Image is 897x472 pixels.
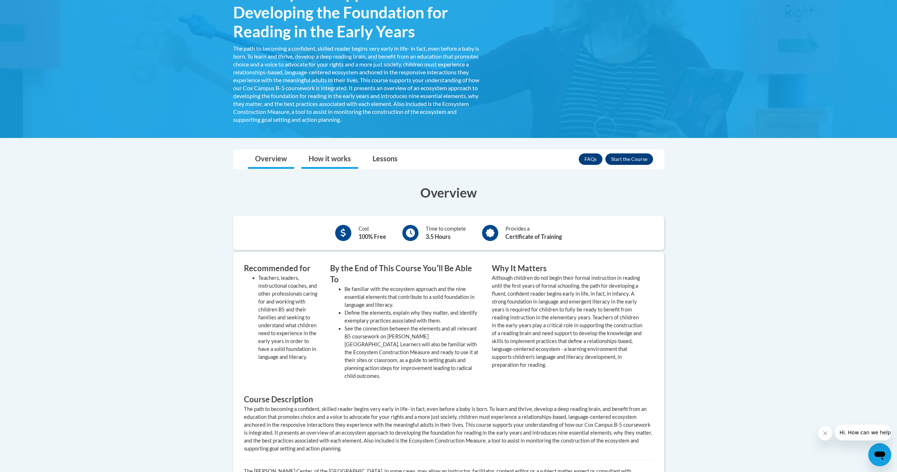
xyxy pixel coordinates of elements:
li: See the connection between the elements and all relevant B5 coursework on [PERSON_NAME][GEOGRAPHI... [345,325,481,380]
value: Although children do not begin their formal instruction in reading until the first years of forma... [492,275,642,368]
div: Cost [359,225,386,241]
li: Teachers, leaders, instructional coaches, and other professionals caring for and working with chi... [258,274,319,361]
div: Provides a [505,225,562,241]
div: The path to becoming a confident, skilled reader begins very early in life- in fact, even before ... [244,405,653,453]
a: Overview [248,150,294,169]
a: Lessons [365,150,405,169]
div: Time to complete [426,225,466,241]
button: Enroll [605,153,653,165]
h3: Why It Matters [492,263,643,274]
h3: Course Description [244,394,653,405]
b: 100% Free [359,233,386,240]
a: FAQs [579,153,602,165]
li: Define the elements, explain why they matter, and identify exemplary practices associated with them. [345,309,481,325]
h3: By the End of This Course Youʹll Be Able To [330,263,481,285]
iframe: Close message [818,426,832,440]
h3: Recommended for [244,263,319,274]
h3: Overview [233,184,664,202]
b: Certificate of Training [505,233,562,240]
iframe: Message from company [835,425,891,440]
iframe: Button to launch messaging window [868,443,891,466]
span: Hi. How can we help? [4,5,58,11]
b: 3.5 Hours [426,233,450,240]
li: Be familiar with the ecosystem approach and the nine essential elements that contribute to a soli... [345,285,481,309]
div: The path to becoming a confident, skilled reader begins very early in life- in fact, even before ... [233,45,481,124]
a: How it works [301,150,358,169]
